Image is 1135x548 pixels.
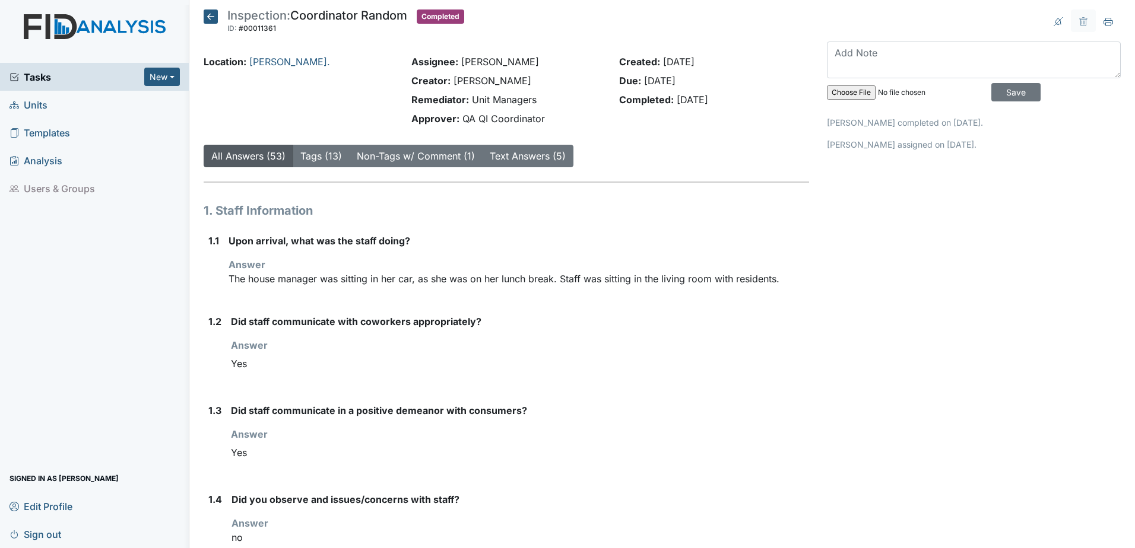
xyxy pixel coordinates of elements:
button: Tags (13) [293,145,350,167]
label: 1.4 [208,492,222,506]
span: Units [9,95,47,114]
button: All Answers (53) [204,145,293,167]
span: Unit Managers [472,94,537,106]
strong: Created: [619,56,660,68]
strong: Answer [229,259,265,270]
strong: Location: [204,56,246,68]
span: [DATE] [677,94,708,106]
span: [DATE] [644,75,676,87]
p: [PERSON_NAME] completed on [DATE]. [827,116,1121,129]
span: [PERSON_NAME] [461,56,539,68]
span: Edit Profile [9,497,72,515]
label: Did staff communicate in a positive demeanor with consumers? [231,403,527,418]
div: Coordinator Random [227,9,407,36]
strong: Answer [231,339,268,351]
strong: Answer [232,517,268,529]
h1: 1. Staff Information [204,202,809,219]
span: [PERSON_NAME] [454,75,531,87]
span: Inspection: [227,8,290,23]
strong: Completed: [619,94,674,106]
label: Did you observe and issues/concerns with staff? [232,492,459,506]
span: [DATE] [663,56,695,68]
button: Text Answers (5) [482,145,573,167]
div: Yes [231,352,809,375]
strong: Remediator: [411,94,469,106]
button: New [144,68,180,86]
strong: Answer [231,428,268,440]
strong: Due: [619,75,641,87]
span: Completed [417,9,464,24]
span: Analysis [9,151,62,170]
p: no [232,530,809,544]
label: 1.2 [208,314,221,329]
span: #00011361 [239,24,276,33]
strong: Assignee: [411,56,458,68]
strong: Approver: [411,113,459,125]
a: Non-Tags w/ Comment (1) [357,150,475,162]
p: [PERSON_NAME] assigned on [DATE]. [827,138,1121,151]
span: Signed in as [PERSON_NAME] [9,469,119,488]
label: Did staff communicate with coworkers appropriately? [231,314,481,329]
span: Templates [9,123,70,142]
p: The house manager was sitting in her car, as she was on her lunch break. Staff was sitting in the... [229,272,809,286]
span: ID: [227,24,237,33]
a: Tasks [9,70,144,84]
label: 1.3 [208,403,221,418]
span: QA QI Coordinator [462,113,545,125]
a: Tags (13) [300,150,342,162]
span: Sign out [9,525,61,543]
strong: Creator: [411,75,451,87]
a: Text Answers (5) [490,150,566,162]
label: 1.1 [208,234,219,248]
a: All Answers (53) [211,150,286,162]
div: Yes [231,441,809,464]
input: Save [991,83,1041,101]
label: Upon arrival, what was the staff doing? [229,234,410,248]
a: [PERSON_NAME]. [249,56,330,68]
button: Non-Tags w/ Comment (1) [349,145,483,167]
